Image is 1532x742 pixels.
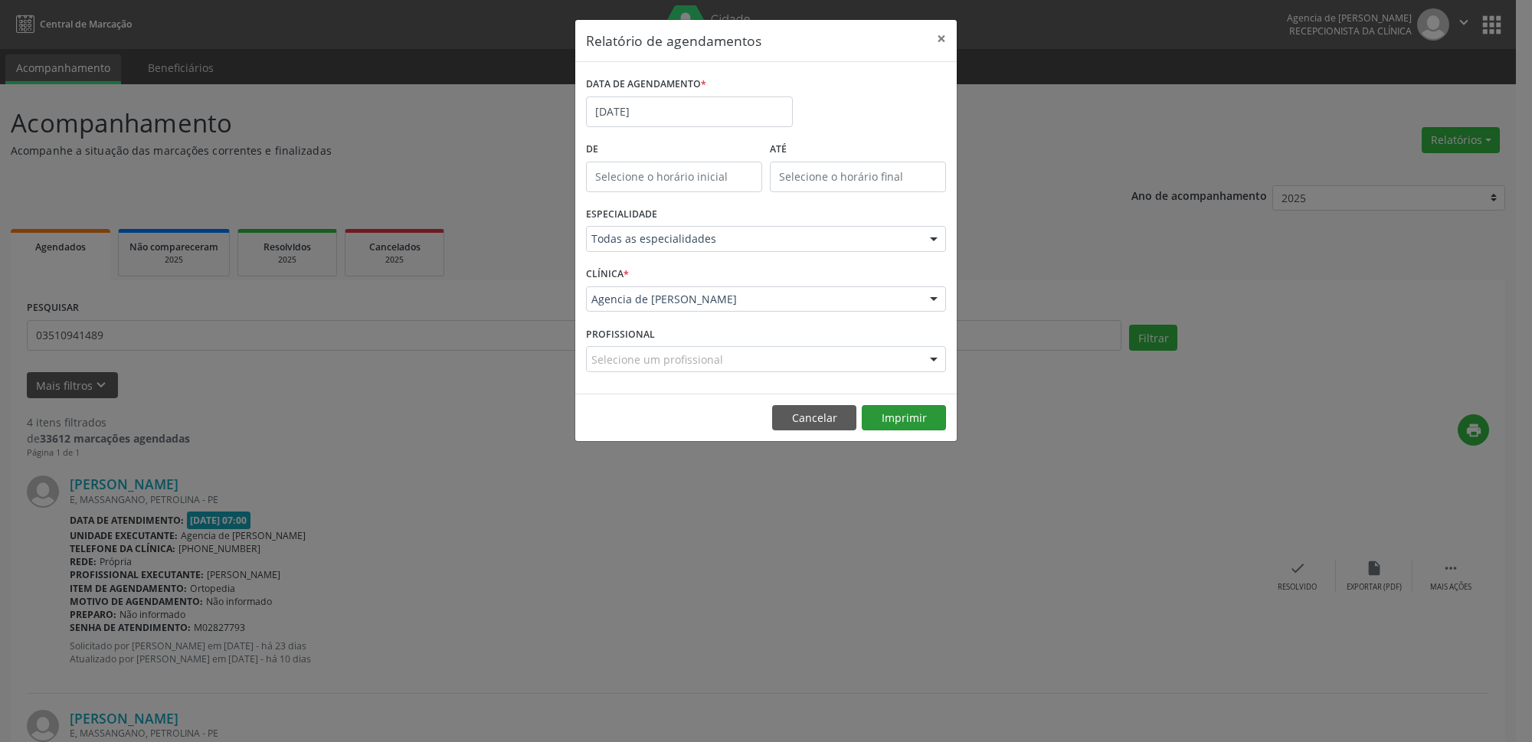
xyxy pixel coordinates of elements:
[586,322,655,346] label: PROFISSIONAL
[586,162,762,192] input: Selecione o horário inicial
[862,405,946,431] button: Imprimir
[591,292,915,307] span: Agencia de [PERSON_NAME]
[586,31,761,51] h5: Relatório de agendamentos
[586,138,762,162] label: De
[770,162,946,192] input: Selecione o horário final
[770,138,946,162] label: ATÉ
[772,405,856,431] button: Cancelar
[586,263,629,286] label: CLÍNICA
[586,203,657,227] label: ESPECIALIDADE
[586,96,793,127] input: Selecione uma data ou intervalo
[591,231,915,247] span: Todas as especialidades
[926,20,957,57] button: Close
[591,351,723,368] span: Selecione um profissional
[586,73,706,96] label: DATA DE AGENDAMENTO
